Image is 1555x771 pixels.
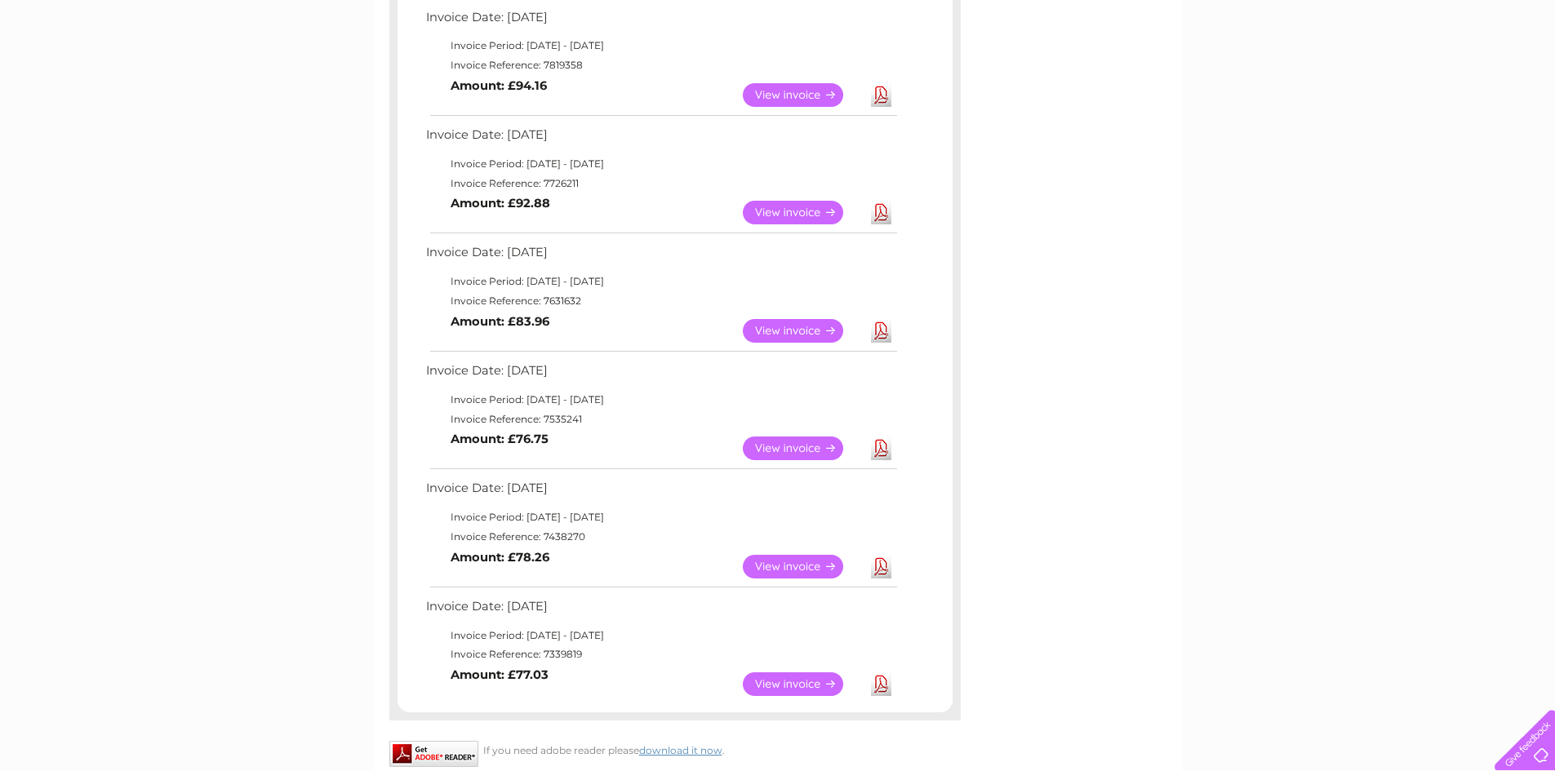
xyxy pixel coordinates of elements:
a: View [743,436,863,460]
a: View [743,201,863,224]
a: download it now [639,744,722,756]
a: Download [871,83,891,107]
td: Invoice Reference: 7535241 [422,410,900,429]
td: Invoice Date: [DATE] [422,596,900,626]
td: Invoice Reference: 7631632 [422,291,900,311]
div: If you need adobe reader please . [389,741,961,756]
a: Download [871,436,891,460]
b: Amount: £94.16 [451,78,547,93]
td: Invoice Date: [DATE] [422,7,900,37]
a: Contact [1446,69,1486,82]
td: Invoice Period: [DATE] - [DATE] [422,36,900,55]
a: Water [1268,69,1299,82]
b: Amount: £78.26 [451,550,549,565]
td: Invoice Period: [DATE] - [DATE] [422,154,900,174]
a: Log out [1501,69,1539,82]
td: Invoice Period: [DATE] - [DATE] [422,507,900,527]
td: Invoice Date: [DATE] [422,124,900,154]
a: View [743,83,863,107]
a: View [743,672,863,696]
td: Invoice Date: [DATE] [422,477,900,507]
td: Invoice Date: [DATE] [422,360,900,390]
td: Invoice Date: [DATE] [422,241,900,272]
a: View [743,319,863,343]
td: Invoice Period: [DATE] - [DATE] [422,626,900,645]
div: Clear Business is a trading name of Verastar Limited (registered in [GEOGRAPHIC_DATA] No. 3667643... [393,9,1164,79]
b: Amount: £77.03 [451,667,549,682]
a: Download [871,672,891,696]
img: logo.png [55,42,138,92]
td: Invoice Period: [DATE] - [DATE] [422,272,900,291]
td: Invoice Reference: 7339819 [422,645,900,664]
b: Amount: £92.88 [451,196,550,210]
a: Energy [1308,69,1344,82]
td: Invoice Reference: 7819358 [422,55,900,75]
a: 0333 014 3131 [1247,8,1360,29]
a: Telecoms [1354,69,1403,82]
a: Download [871,201,891,224]
b: Amount: £83.96 [451,314,549,329]
td: Invoice Reference: 7726211 [422,174,900,193]
a: Download [871,319,891,343]
td: Invoice Reference: 7438270 [422,527,900,547]
a: View [743,555,863,578]
td: Invoice Period: [DATE] - [DATE] [422,390,900,410]
b: Amount: £76.75 [451,432,549,446]
a: Download [871,555,891,578]
a: Blog [1413,69,1437,82]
